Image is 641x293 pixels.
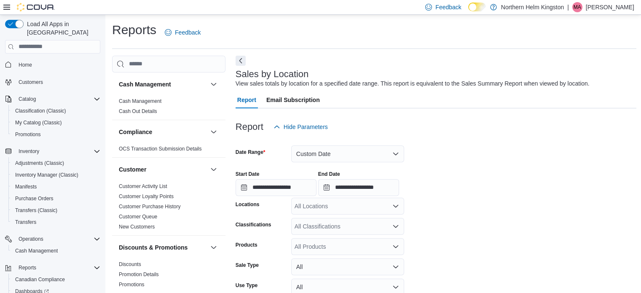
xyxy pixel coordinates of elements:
[112,259,225,293] div: Discounts & Promotions
[119,80,207,89] button: Cash Management
[392,243,399,250] button: Open list of options
[12,118,100,128] span: My Catalog (Classic)
[19,264,36,271] span: Reports
[236,122,263,132] h3: Report
[12,170,82,180] a: Inventory Manager (Classic)
[2,76,104,88] button: Customers
[12,274,100,285] span: Canadian Compliance
[119,214,157,220] a: Customer Queue
[8,117,104,129] button: My Catalog (Classic)
[119,261,141,267] a: Discounts
[119,165,146,174] h3: Customer
[236,171,260,177] label: Start Date
[209,79,219,89] button: Cash Management
[15,247,58,254] span: Cash Management
[19,96,36,102] span: Catalog
[19,236,43,242] span: Operations
[15,160,64,167] span: Adjustments (Classic)
[567,2,569,12] p: |
[119,203,181,210] span: Customer Purchase History
[12,129,44,140] a: Promotions
[236,262,259,269] label: Sale Type
[236,201,260,208] label: Locations
[15,131,41,138] span: Promotions
[574,2,581,12] span: MA
[318,179,399,196] input: Press the down key to open a popover containing a calendar.
[17,3,55,11] img: Cova
[236,242,257,248] label: Products
[586,2,634,12] p: [PERSON_NAME]
[12,182,100,192] span: Manifests
[112,22,156,38] h1: Reports
[12,182,40,192] a: Manifests
[266,91,320,108] span: Email Subscription
[236,79,590,88] div: View sales totals by location for a specified date range. This report is equivalent to the Sales ...
[209,127,219,137] button: Compliance
[12,158,100,168] span: Adjustments (Classic)
[468,3,486,11] input: Dark Mode
[291,145,404,162] button: Custom Date
[209,164,219,175] button: Customer
[119,98,161,104] a: Cash Management
[15,146,43,156] button: Inventory
[119,183,167,190] span: Customer Activity List
[119,243,207,252] button: Discounts & Promotions
[8,181,104,193] button: Manifests
[8,216,104,228] button: Transfers
[119,183,167,189] a: Customer Activity List
[8,274,104,285] button: Canadian Compliance
[119,145,202,152] span: OCS Transaction Submission Details
[15,146,100,156] span: Inventory
[12,129,100,140] span: Promotions
[119,108,157,115] span: Cash Out Details
[8,157,104,169] button: Adjustments (Classic)
[24,20,100,37] span: Load All Apps in [GEOGRAPHIC_DATA]
[119,213,157,220] span: Customer Queue
[119,128,207,136] button: Compliance
[19,148,39,155] span: Inventory
[12,106,100,116] span: Classification (Classic)
[8,245,104,257] button: Cash Management
[8,169,104,181] button: Inventory Manager (Classic)
[119,80,171,89] h3: Cash Management
[15,263,40,273] button: Reports
[119,243,188,252] h3: Discounts & Promotions
[284,123,328,131] span: Hide Parameters
[15,276,65,283] span: Canadian Compliance
[15,234,100,244] span: Operations
[2,233,104,245] button: Operations
[15,219,36,226] span: Transfers
[435,3,461,11] span: Feedback
[15,195,54,202] span: Purchase Orders
[12,246,100,256] span: Cash Management
[15,108,66,114] span: Classification (Classic)
[2,145,104,157] button: Inventory
[12,158,67,168] a: Adjustments (Classic)
[236,56,246,66] button: Next
[119,128,152,136] h3: Compliance
[236,221,271,228] label: Classifications
[12,205,61,215] a: Transfers (Classic)
[19,62,32,68] span: Home
[119,108,157,114] a: Cash Out Details
[112,144,225,157] div: Compliance
[15,94,39,104] button: Catalog
[236,149,266,156] label: Date Range
[236,69,309,79] h3: Sales by Location
[19,79,43,86] span: Customers
[112,181,225,235] div: Customer
[119,204,181,210] a: Customer Purchase History
[12,118,65,128] a: My Catalog (Classic)
[15,77,100,87] span: Customers
[119,282,145,288] a: Promotions
[392,203,399,210] button: Open list of options
[15,207,57,214] span: Transfers (Classic)
[119,271,159,277] a: Promotion Details
[15,183,37,190] span: Manifests
[175,28,201,37] span: Feedback
[12,170,100,180] span: Inventory Manager (Classic)
[2,262,104,274] button: Reports
[8,193,104,204] button: Purchase Orders
[12,217,100,227] span: Transfers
